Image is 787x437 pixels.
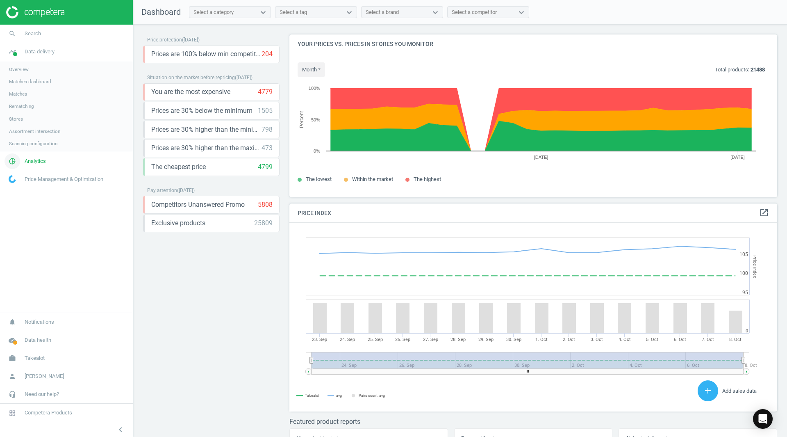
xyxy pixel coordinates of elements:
[25,158,46,165] span: Analytics
[9,128,60,135] span: Assortment intersection
[25,391,59,398] span: Need our help?
[309,86,320,91] text: 100%
[352,176,393,182] span: Within the market
[280,9,307,16] div: Select a tag
[258,200,273,209] div: 5808
[314,149,320,153] text: 0%
[739,252,748,257] text: 105
[5,26,20,41] i: search
[715,66,765,73] p: Total products:
[9,91,27,97] span: Matches
[110,424,131,435] button: chevron_left
[9,175,16,183] img: wGWNvw8QSZomAAAAABJRU5ErkJggg==
[729,337,742,342] tspan: 8. Oct
[5,314,20,330] i: notifications
[340,337,355,342] tspan: 24. Sep
[25,176,103,183] span: Price Management & Optimization
[753,409,773,429] div: Open Intercom Messenger
[305,394,319,398] tspan: Takealot
[298,62,325,77] button: month
[336,394,342,398] tspan: avg
[5,387,20,402] i: headset_mic
[646,337,658,342] tspan: 5. Oct
[746,328,748,334] text: 0
[423,337,438,342] tspan: 27. Sep
[368,337,383,342] tspan: 25. Sep
[9,66,29,73] span: Overview
[262,50,273,59] div: 204
[151,50,262,59] span: Prices are 100% below min competitor
[450,337,466,342] tspan: 28. Sep
[722,388,757,394] span: Add sales data
[147,37,182,43] span: Price protection
[742,290,748,295] text: 95
[116,425,125,435] i: chevron_left
[9,116,23,122] span: Stores
[258,106,273,115] div: 1505
[591,337,603,342] tspan: 3. Oct
[311,117,320,122] text: 50%
[5,350,20,366] i: work
[359,394,385,398] tspan: Pairs count: avg
[9,103,34,110] span: Rematching
[25,48,55,55] span: Data delivery
[702,337,714,342] tspan: 7. Oct
[739,270,748,276] text: 100
[258,87,273,96] div: 4779
[25,355,45,362] span: Takealot
[752,255,757,278] tspan: Price Index
[182,37,200,43] span: ( [DATE] )
[535,337,548,342] tspan: 1. Oct
[395,337,410,342] tspan: 26. Sep
[258,162,273,172] div: 4799
[563,337,575,342] tspan: 2. Oct
[151,219,205,228] span: Exclusive products
[306,176,332,182] span: The lowest
[506,337,521,342] tspan: 30. Sep
[289,204,777,223] h4: Price Index
[312,337,327,342] tspan: 23. Sep
[254,219,273,228] div: 25809
[9,78,51,85] span: Matches dashboard
[289,34,777,54] h4: Your prices vs. prices in stores you monitor
[745,363,757,368] tspan: 8. Oct
[6,6,64,18] img: ajHJNr6hYgQAAAAASUVORK5CYII=
[730,155,745,160] tspan: [DATE]
[299,111,305,128] tspan: Percent
[193,9,234,16] div: Select a category
[147,75,235,80] span: Situation on the market before repricing
[25,373,64,380] span: [PERSON_NAME]
[5,153,20,169] i: pie_chart_outlined
[698,380,718,401] button: add
[262,125,273,134] div: 798
[414,176,441,182] span: The highest
[151,125,262,134] span: Prices are 30% higher than the minimum
[262,144,273,153] div: 473
[5,44,20,59] i: timeline
[759,208,769,217] i: open_in_new
[151,162,206,172] span: The cheapest price
[141,7,181,17] span: Dashboard
[151,87,230,96] span: You are the most expensive
[703,386,713,396] i: add
[151,200,245,209] span: Competitors Unanswered Promo
[619,337,631,342] tspan: 4. Oct
[674,337,686,342] tspan: 6. Oct
[25,409,72,416] span: Competera Products
[5,332,20,348] i: cloud_done
[151,144,262,153] span: Prices are 30% higher than the maximal
[5,368,20,384] i: person
[366,9,399,16] div: Select a brand
[9,140,57,147] span: Scanning configuration
[751,66,765,73] b: 21488
[25,318,54,326] span: Notifications
[235,75,252,80] span: ( [DATE] )
[25,336,51,344] span: Data health
[151,106,252,115] span: Prices are 30% below the minimum
[478,337,494,342] tspan: 29. Sep
[177,188,195,193] span: ( [DATE] )
[759,208,769,218] a: open_in_new
[452,9,497,16] div: Select a competitor
[534,155,548,160] tspan: [DATE]
[147,188,177,193] span: Pay attention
